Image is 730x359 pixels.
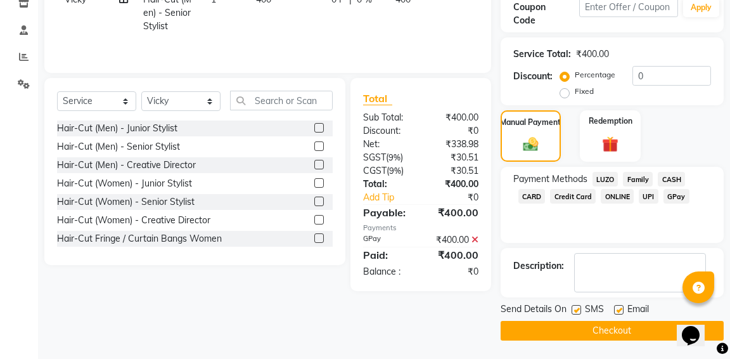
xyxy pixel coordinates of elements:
span: CARD [518,189,546,204]
img: _gift.svg [597,134,624,155]
div: Service Total: [513,48,571,61]
div: Payments [363,223,478,233]
label: Manual Payment [500,117,561,128]
label: Redemption [589,115,632,127]
div: Paid: [354,247,421,263]
div: ₹30.51 [421,164,488,178]
div: Coupon Code [513,1,579,27]
button: Checkout [501,321,724,341]
div: Net: [354,138,421,151]
span: Family [623,172,653,186]
span: ONLINE [601,189,634,204]
div: ₹400.00 [421,233,488,247]
img: _cash.svg [518,136,543,153]
label: Fixed [575,86,594,97]
label: Percentage [575,69,615,81]
div: Hair-Cut (Women) - Creative Director [57,214,210,227]
div: ₹0 [421,124,488,138]
div: ₹400.00 [421,111,488,124]
div: ₹30.51 [421,151,488,164]
div: ₹400.00 [421,247,488,263]
span: Total [363,92,392,105]
a: Add Tip [354,191,432,204]
div: ₹338.98 [421,138,488,151]
div: Hair-Cut Fringe / Curtain Bangs Women [57,232,222,245]
div: ₹400.00 [421,205,488,220]
div: Hair-Cut (Women) - Junior Stylist [57,177,192,190]
span: CGST [363,165,387,176]
span: UPI [639,189,658,204]
span: Send Details On [501,303,567,318]
div: Description: [513,259,564,273]
div: ( ) [354,164,421,178]
iframe: chat widget [677,308,717,346]
div: ₹0 [432,191,487,204]
div: Payable: [354,205,421,220]
div: Discount: [513,70,553,83]
span: SMS [585,303,604,318]
div: Hair-Cut (Women) - Senior Stylist [57,195,195,209]
span: LUZO [592,172,618,186]
span: 9% [389,166,401,176]
span: 9% [388,152,400,162]
div: ₹400.00 [421,178,488,191]
span: Credit Card [550,189,596,204]
span: CASH [658,172,685,186]
input: Search or Scan [230,91,333,110]
span: GPay [663,189,689,204]
span: SGST [363,152,386,163]
div: Hair-Cut (Men) - Creative Director [57,159,196,172]
div: Discount: [354,124,421,138]
div: Hair-Cut (Men) - Junior Stylist [57,122,177,135]
div: Hair-Cut (Men) - Senior Stylist [57,140,180,153]
div: ₹0 [421,265,488,278]
div: GPay [354,233,421,247]
div: ( ) [354,151,421,164]
div: ₹400.00 [576,48,609,61]
span: Email [627,303,649,318]
div: Sub Total: [354,111,421,124]
div: Total: [354,178,421,191]
span: Payment Methods [513,173,587,186]
div: Balance : [354,265,421,278]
